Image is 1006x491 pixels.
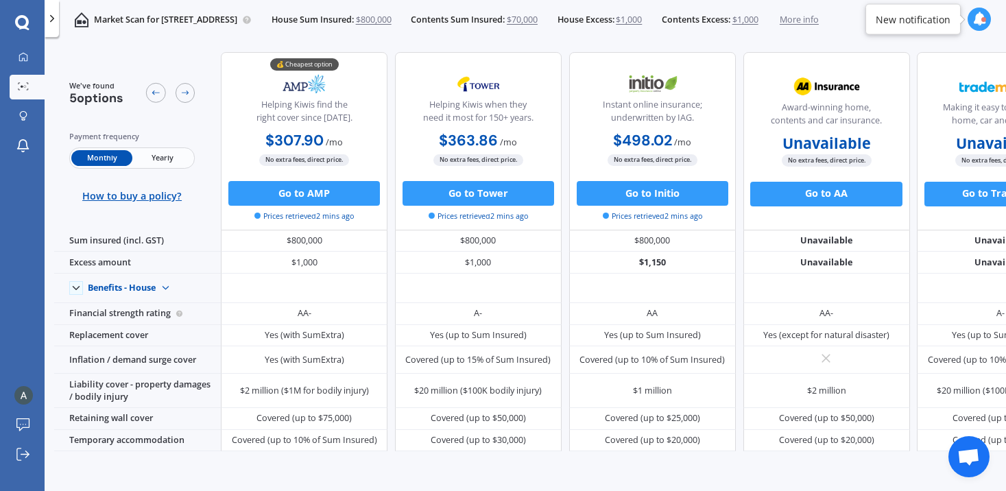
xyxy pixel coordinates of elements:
[662,14,730,26] span: Contents Excess:
[69,90,123,106] span: 5 options
[254,211,354,221] span: Prices retrieved 2 mins ago
[507,14,538,26] span: $70,000
[265,354,344,366] div: Yes (with SumExtra)
[356,14,392,26] span: $800,000
[782,137,871,149] b: Unavailable
[750,182,902,206] button: Go to AA
[786,71,867,102] img: AA.webp
[326,136,343,148] span: / mo
[54,325,221,347] div: Replacement cover
[240,385,369,397] div: $2 million ($1M for bodily injury)
[579,354,725,366] div: Covered (up to 10% of Sum Insured)
[647,307,658,320] div: AA
[616,14,642,26] span: $1,000
[54,230,221,252] div: Sum insured (incl. GST)
[54,451,221,479] div: Excess-free glass cover
[674,136,691,148] span: / mo
[763,329,889,342] div: Yes (except for natural disaster)
[577,181,728,206] button: Go to Initio
[430,329,527,342] div: Yes (up to Sum Insured)
[633,385,672,397] div: $1 million
[579,99,725,130] div: Instant online insurance; underwritten by IAG.
[232,99,377,130] div: Helping Kiwis find the right cover since [DATE].
[263,69,345,99] img: AMP.webp
[474,307,482,320] div: A-
[259,154,349,166] span: No extra fees, direct price.
[569,230,736,252] div: $800,000
[754,101,899,132] div: Award-winning home, contents and car insurance.
[395,230,562,252] div: $800,000
[265,329,344,342] div: Yes (with SumExtra)
[54,374,221,408] div: Liability cover - property damages / bodily injury
[270,58,339,71] div: 💰 Cheapest option
[414,385,542,397] div: $20 million ($100K bodily injury)
[605,412,700,424] div: Covered (up to $25,000)
[54,430,221,452] div: Temporary accommodation
[604,329,701,342] div: Yes (up to Sum Insured)
[438,69,519,99] img: Tower.webp
[221,252,387,274] div: $1,000
[613,131,672,150] b: $498.02
[405,354,551,366] div: Covered (up to 15% of Sum Insured)
[405,99,551,130] div: Helping Kiwis when they need it most for 150+ years.
[603,211,702,221] span: Prices retrieved 2 mins ago
[605,434,700,446] div: Covered (up to $20,000)
[948,436,990,477] div: Open chat
[732,14,758,26] span: $1,000
[779,412,874,424] div: Covered (up to $50,000)
[608,154,697,166] span: No extra fees, direct price.
[156,278,176,298] img: Benefit content down
[876,12,950,26] div: New notification
[298,307,311,320] div: AA-
[439,131,498,150] b: $363.86
[74,12,89,27] img: home-and-contents.b802091223b8502ef2dd.svg
[88,283,156,294] div: Benefits - House
[71,150,132,166] span: Monthly
[228,181,380,206] button: Go to AMP
[272,14,354,26] span: House Sum Insured:
[779,434,874,446] div: Covered (up to $20,000)
[265,131,324,150] b: $307.90
[395,252,562,274] div: $1,000
[819,307,833,320] div: AA-
[807,385,846,397] div: $2 million
[743,252,910,274] div: Unavailable
[780,14,819,26] span: More info
[500,136,517,148] span: / mo
[743,230,910,252] div: Unavailable
[403,181,554,206] button: Go to Tower
[558,14,614,26] span: House Excess:
[14,386,33,405] img: ACg8ocIkuB-nFLseivjhXusyVcMlk2j4Sj7p3jd3VR-yYd-H5-LNDw=s96-c
[431,434,526,446] div: Covered (up to $30,000)
[69,80,123,91] span: We've found
[221,230,387,252] div: $800,000
[782,154,872,166] span: No extra fees, direct price.
[429,211,528,221] span: Prices retrieved 2 mins ago
[431,412,526,424] div: Covered (up to $50,000)
[82,190,182,202] span: How to buy a policy?
[54,252,221,274] div: Excess amount
[54,303,221,325] div: Financial strength rating
[612,69,693,99] img: Initio.webp
[54,408,221,430] div: Retaining wall cover
[232,434,377,446] div: Covered (up to 10% of Sum Insured)
[996,307,1005,320] div: A-
[54,346,221,374] div: Inflation / demand surge cover
[433,154,523,166] span: No extra fees, direct price.
[69,130,195,143] div: Payment frequency
[132,150,193,166] span: Yearly
[569,252,736,274] div: $1,150
[256,412,352,424] div: Covered (up to $75,000)
[94,14,237,26] p: Market Scan for [STREET_ADDRESS]
[411,14,505,26] span: Contents Sum Insured:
